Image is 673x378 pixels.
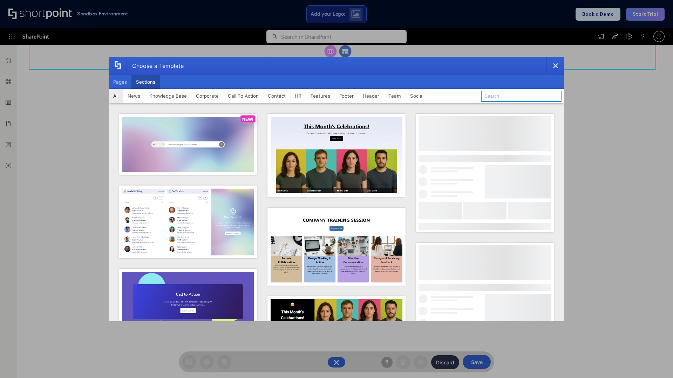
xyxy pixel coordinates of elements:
iframe: Chat Widget [638,344,673,378]
button: News [123,89,145,103]
div: template selector [109,57,564,321]
button: Features [306,89,335,103]
button: All [109,89,123,103]
button: Social [406,89,428,103]
button: Contact [263,89,290,103]
div: Choose a Template [127,57,184,75]
button: HR [290,89,306,103]
input: Search [481,91,562,102]
button: Sections [131,75,160,89]
button: Team [384,89,406,103]
p: NEW! [242,117,253,122]
button: Knowledge Base [145,89,191,103]
button: Footer [335,89,358,103]
button: Header [358,89,384,103]
button: Pages [109,75,131,89]
button: Call To Action [223,89,263,103]
button: Corporate [191,89,223,103]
